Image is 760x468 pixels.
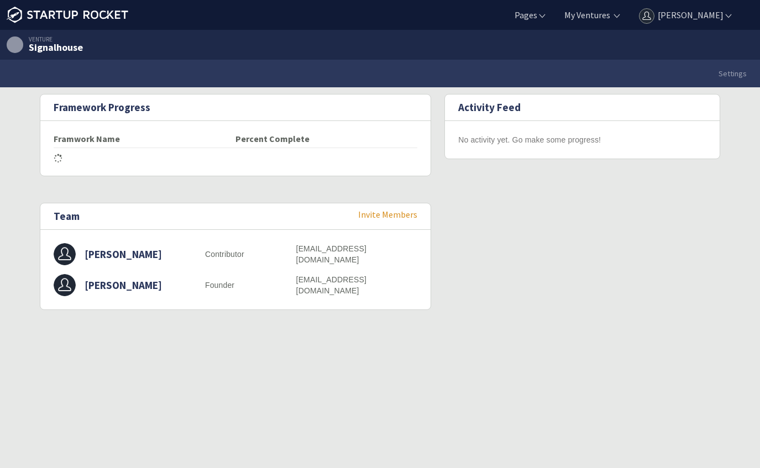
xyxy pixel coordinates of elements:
[637,9,733,21] a: [PERSON_NAME]
[54,101,150,114] h2: Framework Progress
[458,134,706,145] p: No activity yet. Go make some progress!
[296,243,418,265] p: [EMAIL_ADDRESS][DOMAIN_NAME]
[205,280,296,291] p: Founder
[705,60,760,87] a: Settings
[85,278,162,292] h3: [PERSON_NAME]
[205,249,296,260] p: Contributor
[7,36,83,43] div: Venture
[29,43,83,52] div: Signalhouse
[85,248,162,261] h3: [PERSON_NAME]
[562,9,610,21] a: My Ventures
[54,210,80,223] h2: Team
[358,209,417,220] a: Invite Members
[512,9,547,21] a: Pages
[235,133,310,144] strong: Percent Complete
[296,274,418,296] p: [EMAIL_ADDRESS][DOMAIN_NAME]
[54,243,76,265] img: User Name
[7,36,83,53] a: Venture Signalhouse
[458,101,521,114] h2: Activity Feed
[54,133,120,144] strong: Framwork Name
[54,274,76,296] img: User Name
